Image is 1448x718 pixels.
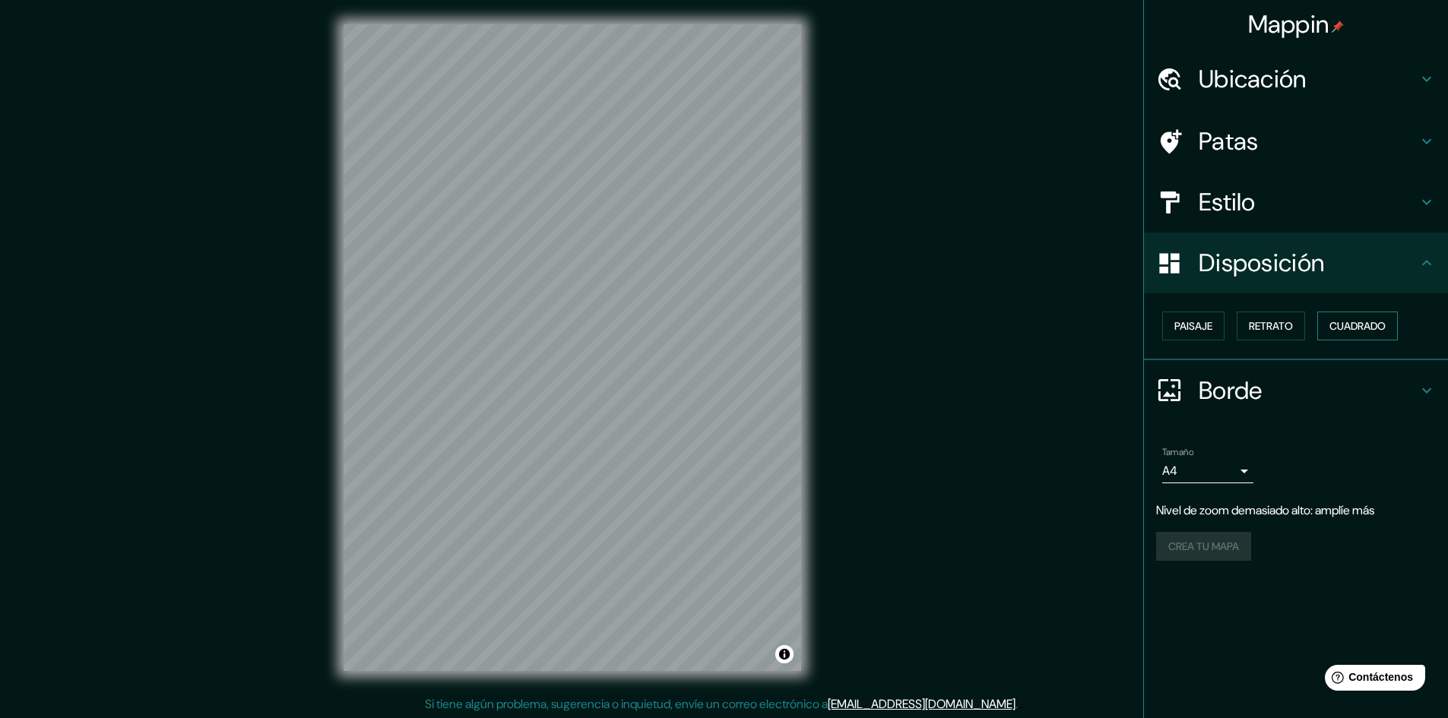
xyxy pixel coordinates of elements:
[425,696,828,712] font: Si tiene algún problema, sugerencia o inquietud, envíe un correo electrónico a
[1248,8,1329,40] font: Mappin
[1144,111,1448,172] div: Patas
[1329,319,1386,333] font: Cuadrado
[1144,172,1448,232] div: Estilo
[1313,659,1431,701] iframe: Lanzador de widgets de ayuda
[1199,375,1263,406] font: Borde
[1317,312,1398,340] button: Cuadrado
[1016,696,1018,712] font: .
[1144,49,1448,109] div: Ubicación
[1020,695,1023,712] font: .
[1144,232,1448,293] div: Disposición
[1162,463,1177,479] font: A4
[1018,695,1020,712] font: .
[1249,319,1293,333] font: Retrato
[1332,21,1344,33] img: pin-icon.png
[775,645,794,663] button: Activar o desactivar atribución
[1156,502,1374,518] font: Nivel de zoom demasiado alto: amplíe más
[1199,186,1256,218] font: Estilo
[1144,360,1448,421] div: Borde
[1174,319,1212,333] font: Paisaje
[1199,247,1324,279] font: Disposición
[1162,459,1253,483] div: A4
[828,696,1016,712] a: [EMAIL_ADDRESS][DOMAIN_NAME]
[344,24,801,671] canvas: Mapa
[1199,125,1259,157] font: Patas
[1162,312,1225,340] button: Paisaje
[1162,446,1193,458] font: Tamaño
[1237,312,1305,340] button: Retrato
[1199,63,1307,95] font: Ubicación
